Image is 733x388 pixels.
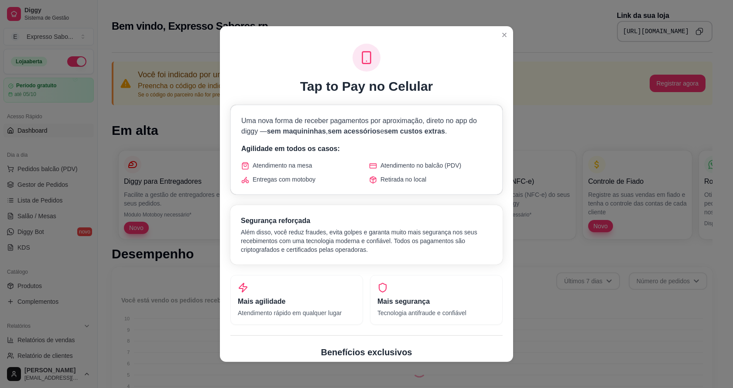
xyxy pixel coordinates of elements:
[377,309,495,317] p: Tecnologia antifraude e confiável
[238,309,356,317] p: Atendimento rápido em qualquer lugar
[267,127,326,135] span: sem maquininhas
[238,296,356,307] h3: Mais agilidade
[253,161,312,170] span: Atendimento na mesa
[253,175,315,184] span: Entregas com motoboy
[241,216,492,226] h3: Segurança reforçada
[241,228,492,254] p: Além disso, você reduz fraudes, evita golpes e garanta muito mais segurança nos seus recebimentos...
[230,346,503,358] h2: Benefícios exclusivos
[384,127,445,135] span: sem custos extras
[380,161,461,170] span: Atendimento no balcão (PDV)
[377,296,495,307] h3: Mais segurança
[380,175,426,184] span: Retirada no local
[300,79,433,94] h1: Tap to Pay no Celular
[497,28,511,42] button: Close
[328,127,380,135] span: sem acessórios
[241,116,492,137] p: Uma nova forma de receber pagamentos por aproximação, direto no app do diggy — , e .
[241,144,492,154] p: Agilidade em todos os casos:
